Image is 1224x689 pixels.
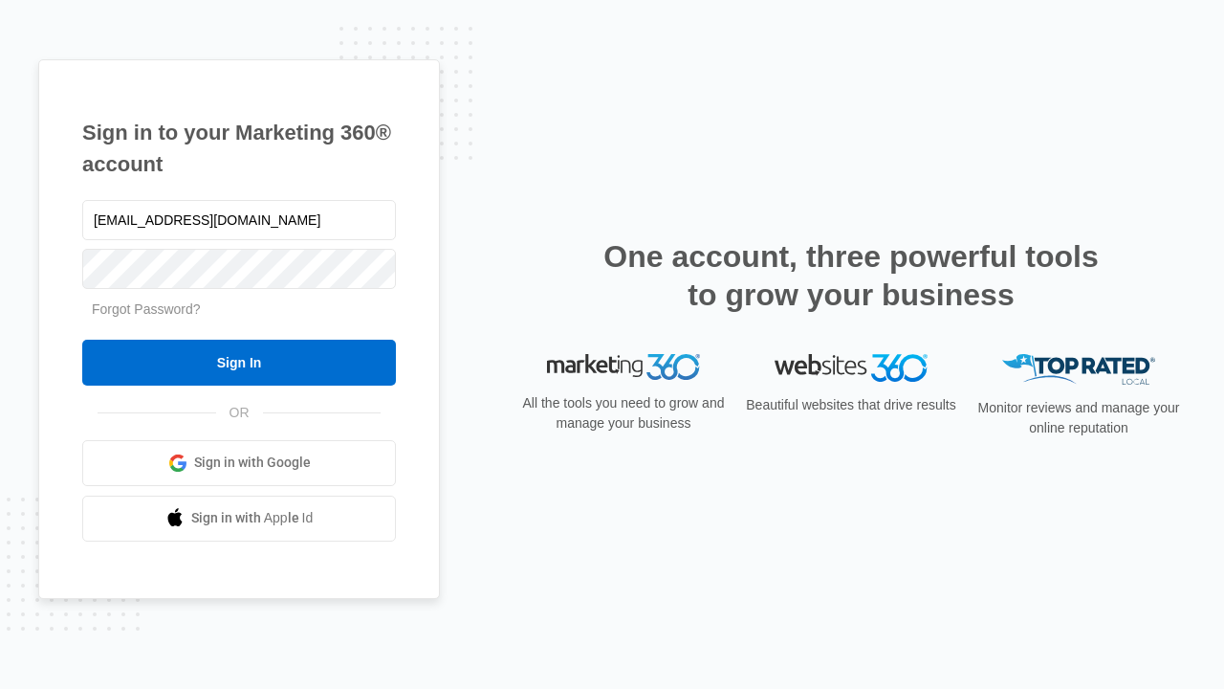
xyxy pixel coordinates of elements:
[82,340,396,386] input: Sign In
[194,453,311,473] span: Sign in with Google
[82,200,396,240] input: Email
[1002,354,1155,386] img: Top Rated Local
[92,301,201,317] a: Forgot Password?
[516,393,731,433] p: All the tools you need to grow and manage your business
[598,237,1104,314] h2: One account, three powerful tools to grow your business
[216,403,263,423] span: OR
[775,354,928,382] img: Websites 360
[82,117,396,180] h1: Sign in to your Marketing 360® account
[547,354,700,381] img: Marketing 360
[744,395,958,415] p: Beautiful websites that drive results
[82,440,396,486] a: Sign in with Google
[972,398,1186,438] p: Monitor reviews and manage your online reputation
[82,496,396,542] a: Sign in with Apple Id
[191,508,314,528] span: Sign in with Apple Id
